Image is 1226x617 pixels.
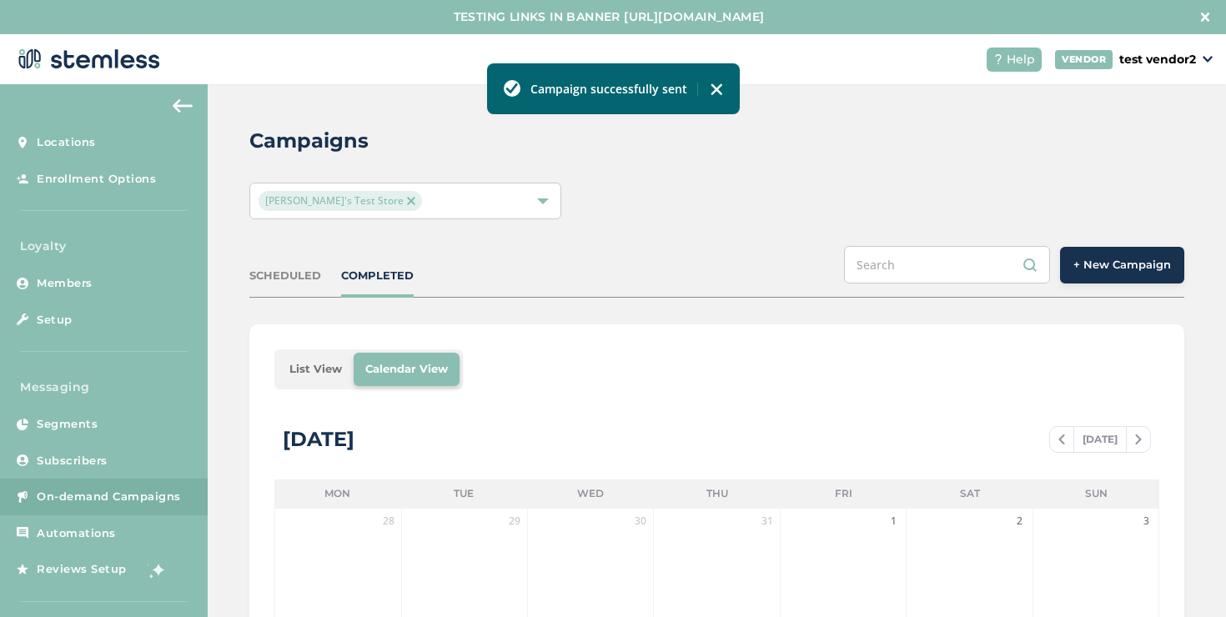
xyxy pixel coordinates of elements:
[37,416,98,433] span: Segments
[654,479,781,508] li: Thu
[1055,50,1113,69] div: VENDOR
[504,80,520,97] img: icon-toast-success-78f41570.svg
[1135,434,1142,444] img: icon-chevron-right-bae969c5.svg
[37,561,127,578] span: Reviews Setup
[283,424,354,454] div: [DATE]
[1143,537,1226,617] iframe: Chat Widget
[259,191,422,211] span: [PERSON_NAME]'s Test Store
[1060,247,1184,283] button: + New Campaign
[249,126,369,156] h2: Campaigns
[173,99,193,113] img: icon-arrow-back-accent-c549486e.svg
[1073,427,1127,452] span: [DATE]
[37,453,108,469] span: Subscribers
[37,171,156,188] span: Enrollment Options
[37,489,181,505] span: On-demand Campaigns
[17,8,1201,26] label: TESTING LINKS IN BANNER [URL][DOMAIN_NAME]
[1201,13,1209,21] img: icon-close-white-1ed751a3.svg
[632,513,649,529] span: 30
[1033,479,1159,508] li: Sun
[1203,56,1213,63] img: icon_down-arrow-small-66adaf34.svg
[1138,513,1154,529] span: 3
[401,479,528,508] li: Tue
[1119,51,1196,68] p: test vendor2
[885,513,902,529] span: 1
[527,479,654,508] li: Wed
[37,275,93,292] span: Members
[1073,257,1171,273] span: + New Campaign
[139,553,173,586] img: glitter-stars-b7820f95.gif
[1007,51,1035,68] span: Help
[380,513,397,529] span: 28
[354,353,460,386] li: Calendar View
[278,353,354,386] li: List View
[274,479,401,508] li: Mon
[1012,513,1028,529] span: 2
[844,246,1050,283] input: Search
[1058,434,1065,444] img: icon-chevron-left-b8c47ebb.svg
[506,513,523,529] span: 29
[780,479,907,508] li: Fri
[37,134,96,151] span: Locations
[710,83,723,96] img: icon-toast-close-54bf22bf.svg
[907,479,1033,508] li: Sat
[37,312,73,329] span: Setup
[993,54,1003,64] img: icon-help-white-03924b79.svg
[759,513,776,529] span: 31
[249,268,321,284] div: SCHEDULED
[530,80,687,98] label: Campaign successfully sent
[341,268,414,284] div: COMPLETED
[37,525,116,542] span: Automations
[407,197,415,205] img: icon-close-accent-8a337256.svg
[13,43,160,76] img: logo-dark-0685b13c.svg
